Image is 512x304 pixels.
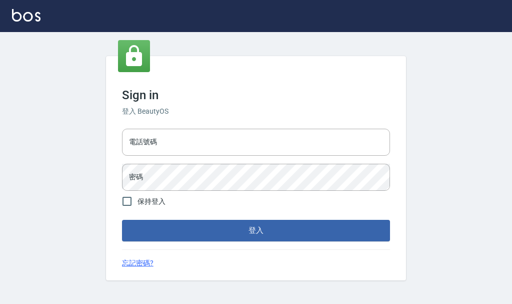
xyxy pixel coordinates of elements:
h3: Sign in [122,88,390,102]
h6: 登入 BeautyOS [122,106,390,117]
button: 登入 [122,220,390,241]
img: Logo [12,9,40,22]
span: 保持登入 [137,196,165,207]
a: 忘記密碼? [122,258,153,268]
